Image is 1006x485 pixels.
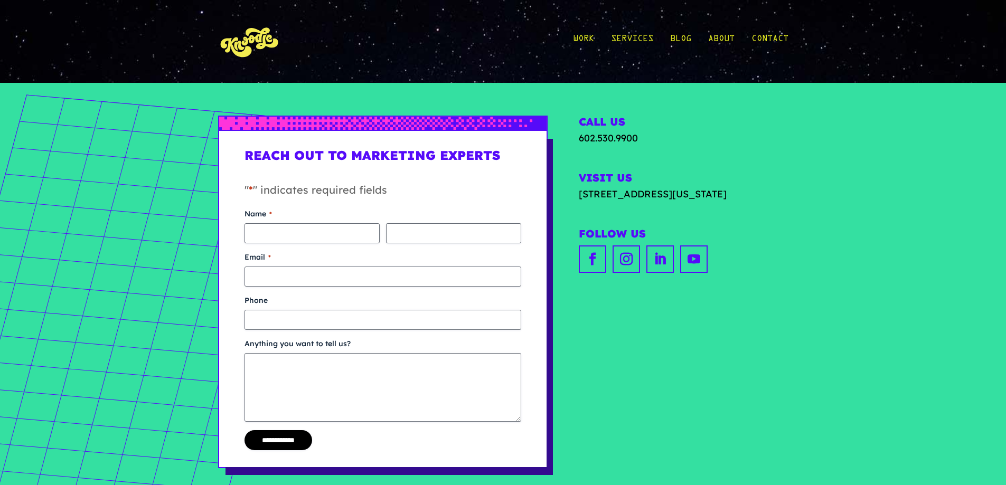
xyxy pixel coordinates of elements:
img: KnoLogo(yellow) [218,17,281,66]
a: youtube [680,245,708,273]
a: [STREET_ADDRESS][US_STATE] [579,187,788,201]
a: About [708,17,735,66]
h2: Visit Us [579,172,788,187]
a: Services [611,17,653,66]
a: linkedin [646,245,674,273]
img: px-grad-blue-short.svg [219,117,547,130]
label: Anything you want to tell us? [245,338,521,349]
legend: Name [245,208,272,219]
p: " " indicates required fields [245,182,521,208]
a: Work [573,17,594,66]
a: instagram [613,245,640,273]
h2: Call Us [579,116,788,131]
a: facebook [579,245,606,273]
h1: Reach Out to Marketing Experts [245,148,521,172]
h2: Follow Us [579,227,788,243]
label: Email [245,252,521,262]
a: Blog [670,17,691,66]
a: Contact [751,17,788,66]
a: 602.530.9900 [579,132,638,144]
label: Phone [245,295,521,306]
